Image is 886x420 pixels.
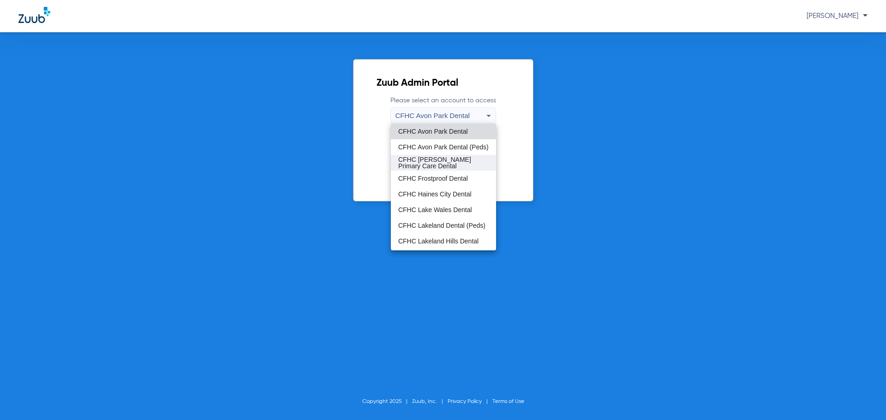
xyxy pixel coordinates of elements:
[398,222,485,229] span: CFHC Lakeland Dental (Peds)
[398,144,489,150] span: CFHC Avon Park Dental (Peds)
[398,128,468,135] span: CFHC Avon Park Dental
[398,238,479,244] span: CFHC Lakeland Hills Dental
[398,191,472,197] span: CFHC Haines City Dental
[398,207,472,213] span: CFHC Lake Wales Dental
[398,156,489,169] span: CFHC [PERSON_NAME] Primary Care Dental
[398,175,468,182] span: CFHC Frostproof Dental
[840,376,886,420] iframe: Chat Widget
